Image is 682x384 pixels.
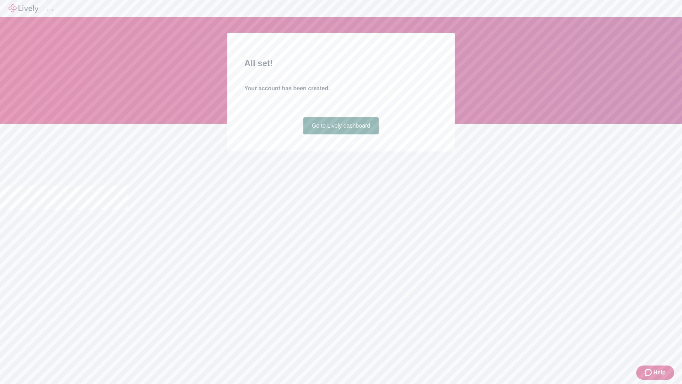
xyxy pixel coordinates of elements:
[9,4,38,13] img: Lively
[653,368,666,377] span: Help
[303,117,379,134] a: Go to Lively dashboard
[244,57,438,70] h2: All set!
[244,84,438,93] h4: Your account has been created.
[636,366,674,380] button: Zendesk support iconHelp
[47,9,53,11] button: Log out
[645,368,653,377] svg: Zendesk support icon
